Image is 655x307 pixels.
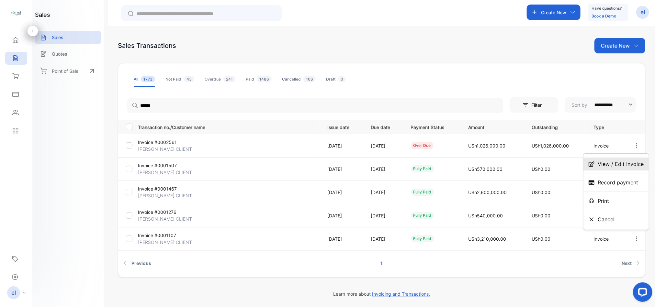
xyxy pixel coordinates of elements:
[35,64,101,78] a: Point of Sale
[141,76,155,82] span: 1773
[411,142,434,149] div: over due
[52,50,67,57] p: Quotes
[572,102,587,108] p: Sort by
[134,76,155,82] div: All
[138,123,319,131] p: Transaction no./Customer name
[138,209,198,215] p: Invoice #0001276
[327,212,357,219] p: [DATE]
[468,190,507,195] span: USh2,600,000.00
[138,139,198,146] p: Invoice #0002561
[165,76,194,82] div: Not Paid
[532,213,550,218] span: USh0.00
[138,192,198,199] p: [PERSON_NAME] CLIENT
[541,9,566,16] p: Create New
[532,166,550,172] span: USh0.00
[303,76,316,82] span: 106
[118,291,645,297] p: Learn more about
[257,76,272,82] span: 1486
[138,162,198,169] p: Invoice #0001507
[598,160,644,168] span: View / Edit Invoice
[138,232,198,239] p: Invoice #0001107
[371,142,398,149] p: [DATE]
[411,165,434,172] div: fully paid
[593,142,620,149] p: Invoice
[532,190,550,195] span: USh0.00
[468,236,506,242] span: USh3,210,000.00
[131,260,151,267] span: Previous
[598,197,609,205] span: Print
[282,76,316,82] div: Cancelled
[527,5,581,20] button: Create New
[138,239,198,246] p: [PERSON_NAME] CLIENT
[371,166,398,172] p: [DATE]
[138,169,198,176] p: [PERSON_NAME] CLIENT
[468,123,518,131] p: Amount
[411,235,434,242] div: fully paid
[468,213,503,218] span: USh540,000.00
[371,123,398,131] p: Due date
[138,146,198,152] p: [PERSON_NAME] CLIENT
[326,76,346,82] div: Draft
[640,8,645,16] p: el
[121,257,154,269] a: Previous page
[371,189,398,196] p: [DATE]
[327,142,357,149] p: [DATE]
[411,189,434,196] div: fully paid
[118,257,645,269] ul: Pagination
[327,123,357,131] p: Issue date
[619,257,642,269] a: Next page
[327,236,357,242] p: [DATE]
[593,123,620,131] p: Type
[138,185,198,192] p: Invoice #0001467
[622,260,632,267] span: Next
[338,76,346,82] span: 0
[468,143,505,148] span: USh1,026,000.00
[35,10,50,19] h1: sales
[372,291,430,297] span: Invoicing and Transactions.
[184,76,194,82] span: 43
[565,97,636,113] button: Sort by
[246,76,272,82] div: Paid
[371,236,398,242] p: [DATE]
[373,257,390,269] a: Page 1 is your current page
[35,31,101,44] a: Sales
[468,166,503,172] span: USh570,000.00
[628,280,655,307] iframe: LiveChat chat widget
[592,5,622,12] p: Have questions?
[35,47,101,60] a: Quotes
[592,14,616,18] a: Book a Demo
[327,166,357,172] p: [DATE]
[598,215,615,223] span: Cancel
[598,179,638,186] span: Record payment
[205,76,235,82] div: Overdue
[532,123,580,131] p: Outstanding
[601,42,630,49] p: Create New
[118,41,176,50] div: Sales Transactions
[411,123,455,131] p: Payment Status
[594,38,645,53] button: Create New
[593,236,620,242] p: Invoice
[532,143,569,148] span: USh1,026,000.00
[223,76,235,82] span: 241
[636,5,649,20] button: el
[52,34,63,41] p: Sales
[11,289,16,297] p: el
[411,212,434,219] div: fully paid
[138,215,198,222] p: [PERSON_NAME] CLIENT
[11,8,21,18] img: logo
[371,212,398,219] p: [DATE]
[532,236,550,242] span: USh0.00
[327,189,357,196] p: [DATE]
[52,68,78,74] p: Point of Sale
